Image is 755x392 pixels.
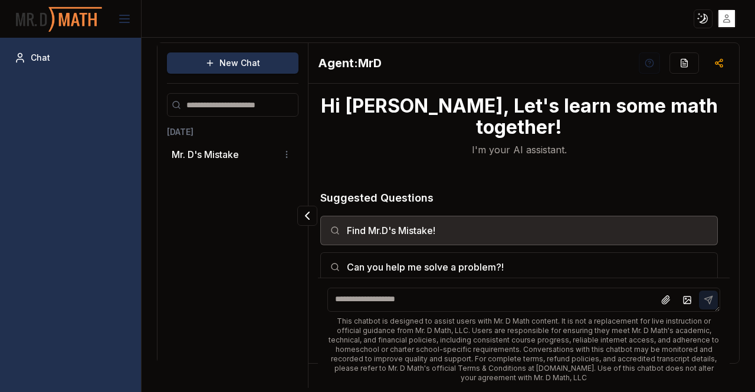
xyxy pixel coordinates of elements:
img: placeholder-user.jpg [718,10,736,27]
h3: Hi [PERSON_NAME], Let's learn some math together! [318,95,720,138]
a: Chat [9,47,132,68]
button: Help Videos [639,52,660,74]
h3: Suggested Questions [320,190,718,206]
button: Collapse panel [297,206,317,226]
span: Chat [31,52,50,64]
p: I'm your AI assistant. [472,143,567,157]
img: PromptOwl [15,4,103,35]
h3: [DATE] [167,126,298,138]
button: Conversation options [280,147,294,162]
button: Find Mr.D's Mistake! [320,216,718,245]
button: Can you help me solve a problem?! [320,252,718,282]
button: New Chat [167,52,298,74]
button: Fill Questions [669,52,699,74]
div: This chatbot is designed to assist users with Mr. D Math content. It is not a replacement for liv... [327,317,720,383]
h2: MrD [318,55,382,71]
p: Mr. D's Mistake [172,147,239,162]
